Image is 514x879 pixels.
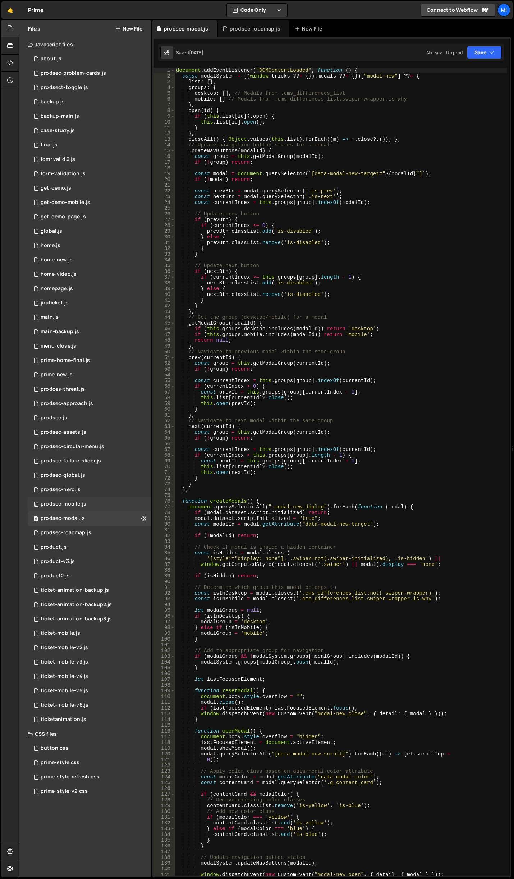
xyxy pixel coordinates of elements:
div: 18 [154,165,175,171]
div: homepage.js [41,285,73,292]
div: home-new.js [41,257,73,263]
div: 8968/41564.js [28,439,151,454]
div: 30 [154,234,175,240]
div: 74 [154,487,175,493]
div: 11 [154,125,175,131]
div: 36 [154,269,175,274]
div: 8968/20830.js [28,597,151,612]
div: get-demo-mobile.js [41,199,90,206]
div: get-demo-page.js [41,214,86,220]
div: 9 [154,113,175,119]
div: 62 [154,418,175,424]
div: 87 [154,562,175,567]
div: prodsec-problem-cards.js [41,70,106,76]
div: 40 [154,292,175,297]
div: 128 [154,797,175,803]
div: 103 [154,654,175,659]
div: 115 [154,722,175,728]
div: 81 [154,527,175,533]
div: 96 [154,613,175,619]
div: 65 [154,435,175,441]
div: case-study.js [41,127,75,134]
div: 8968/19739.js [28,712,151,727]
div: 2 [154,73,175,79]
div: prodsec-mobile.js [41,501,86,507]
div: 8968/20813.js [28,684,151,698]
div: 70 [154,464,175,470]
div: 8968/43584.js [28,66,151,80]
div: 139 [154,860,175,866]
div: 8968/20464.js [28,109,151,124]
div: 33 [154,251,175,257]
div: 140 [154,866,175,872]
div: 59 [154,401,175,406]
div: 39 [154,286,175,292]
div: 8968/20756.js [28,583,151,597]
div: 69 [154,458,175,464]
div: 8968/21436.js [28,296,151,310]
div: product.js [41,544,67,550]
div: prime-style-refresh.css [41,774,100,780]
div: 116 [154,728,175,734]
div: 21 [154,182,175,188]
div: form-validation.js [41,171,86,177]
div: 8968/21312.js [28,612,151,626]
div: prime-new.js [41,372,73,378]
div: 112 [154,705,175,711]
div: 8968/41712.js [28,526,151,540]
span: 0 [34,502,38,508]
div: main.js [41,314,59,321]
div: 49 [154,343,175,349]
div: 66 [154,441,175,447]
div: 83 [154,539,175,544]
div: 82 [154,533,175,539]
div: backup.js [41,99,65,105]
div: 75 [154,493,175,498]
div: 13 [154,136,175,142]
div: 130 [154,809,175,814]
div: 136 [154,843,175,849]
div: 8968/19002.css [28,755,151,770]
button: New File [115,26,142,32]
div: 126 [154,786,175,791]
div: ticket-mobile-v5.js [41,688,88,694]
div: 58 [154,395,175,401]
div: 63 [154,424,175,429]
div: 20 [154,177,175,182]
div: 8968/26387.js [28,152,151,167]
div: 129 [154,803,175,809]
div: 118 [154,740,175,745]
div: 64 [154,429,175,435]
div: 8968/22184.js [28,238,151,253]
div: 19 [154,171,175,177]
div: 6 [154,96,175,102]
div: 8968/21541.js [28,167,151,181]
div: 45 [154,320,175,326]
div: 8968/24622.js [28,253,151,267]
div: 8968/20663.js [28,655,151,669]
div: 122 [154,763,175,768]
div: 8968/41132.css [28,770,151,784]
div: 50 [154,349,175,355]
button: Save [467,46,502,59]
div: 8968/20772.js [28,669,151,684]
div: 134 [154,832,175,837]
a: Connect to Webflow [421,4,495,17]
div: prodsec-modal.js [164,25,208,32]
div: 8968/41650.js [28,468,151,483]
div: button.css [41,745,69,752]
div: prime-home-final.js [41,357,90,364]
div: 31 [154,240,175,246]
div: 8968/43071.js [28,454,151,468]
div: 8968/42067.js [28,382,151,396]
div: 131 [154,814,175,820]
div: 120 [154,751,175,757]
div: 127 [154,791,175,797]
h2: Files [28,25,41,33]
div: New File [295,25,325,32]
div: Not saved to prod [427,50,463,56]
div: 124 [154,774,175,780]
div: 15 [154,148,175,154]
div: 8968/20558.js [28,626,151,641]
div: 8968/20912.js [28,52,151,66]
